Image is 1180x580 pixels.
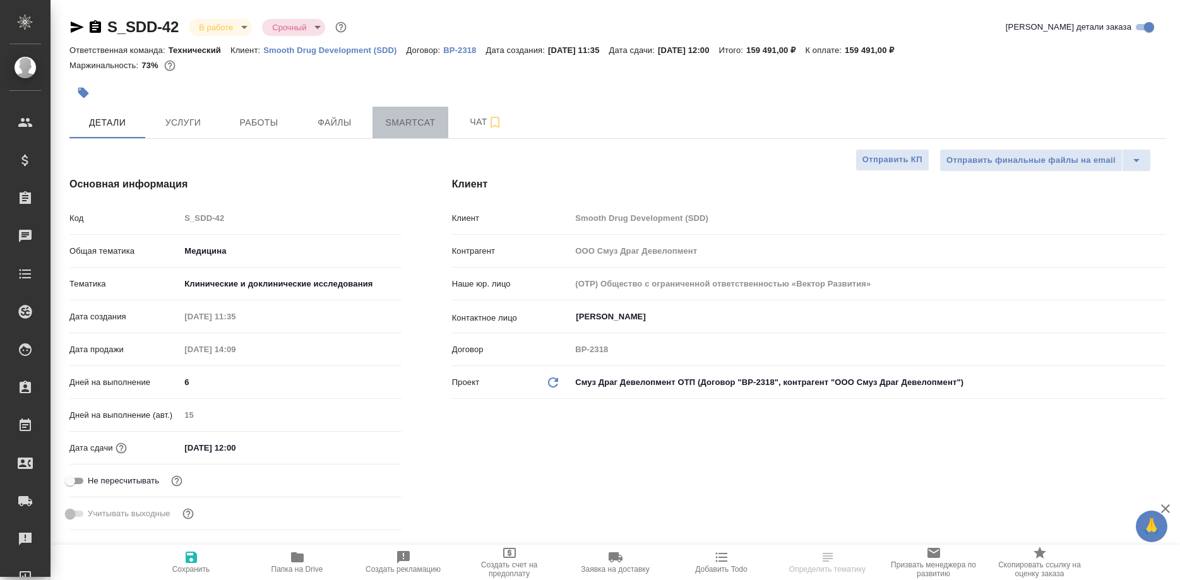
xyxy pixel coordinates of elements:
span: Отправить КП [862,153,922,167]
a: ВР-2318 [443,44,486,55]
span: Учитывать выходные [88,507,170,520]
button: Заявка на доставку [563,545,669,580]
p: Дата создания: [486,45,548,55]
p: Дней на выполнение (авт.) [69,409,180,422]
p: [DATE] 11:35 [548,45,609,55]
button: Отправить КП [855,149,929,171]
h4: Клиент [452,177,1166,192]
span: Не пересчитывать [88,475,159,487]
div: split button [939,149,1151,172]
button: Если добавить услуги и заполнить их объемом, то дата рассчитается автоматически [113,440,129,456]
p: Ответственная команда: [69,45,169,55]
div: В работе [189,19,252,36]
span: Услуги [153,115,213,131]
p: 159 491,00 ₽ [845,45,903,55]
a: Smooth Drug Development (SDD) [263,44,406,55]
p: Контрагент [452,245,571,257]
button: Папка на Drive [244,545,350,580]
button: Скопировать ссылку на оценку заказа [987,545,1093,580]
p: 73% [141,61,161,70]
button: Создать рекламацию [350,545,456,580]
input: ✎ Введи что-нибудь [180,373,401,391]
button: Доп статусы указывают на важность/срочность заказа [333,19,349,35]
button: Включи, если не хочешь, чтобы указанная дата сдачи изменилась после переставления заказа в 'Подтв... [169,473,185,489]
span: [PERSON_NAME] детали заказа [1006,21,1131,33]
span: Работы [229,115,289,131]
p: Дней на выполнение [69,376,180,389]
span: Папка на Drive [271,565,323,574]
p: Проект [452,376,480,389]
span: Призвать менеджера по развитию [888,560,979,578]
button: Скопировать ссылку для ЯМессенджера [69,20,85,35]
span: 🙏 [1141,513,1162,540]
p: Код [69,212,180,225]
button: Отправить финальные файлы на email [939,149,1123,172]
p: Контактное лицо [452,312,571,324]
input: Пустое поле [571,242,1166,260]
span: Детали [77,115,138,131]
button: Добавить тэг [69,79,97,107]
div: Смуз Драг Девелопмент ОТП (Договор "ВР-2318", контрагент "ООО Смуз Драг Девелопмент") [571,372,1166,393]
button: Определить тематику [775,545,881,580]
p: [DATE] 12:00 [658,45,719,55]
button: Выбери, если сб и вс нужно считать рабочими днями для выполнения заказа. [180,506,196,522]
button: Скопировать ссылку [88,20,103,35]
input: Пустое поле [571,275,1166,293]
span: Отправить финальные файлы на email [946,153,1116,168]
a: S_SDD-42 [107,18,179,35]
p: Клиент [452,212,571,225]
input: Пустое поле [571,340,1166,358]
button: Срочный [268,22,310,33]
span: Заявка на доставку [581,565,649,574]
div: В работе [262,19,325,36]
span: Создать рекламацию [366,565,441,574]
span: Файлы [304,115,365,131]
div: Медицина [180,240,401,262]
span: Скопировать ссылку на оценку заказа [994,560,1085,578]
p: Дата сдачи: [609,45,658,55]
div: Клинические и доклинические исследования [180,273,401,295]
input: Пустое поле [180,340,290,358]
button: 27513.76 RUB; 57184.90 KZT; [162,57,178,74]
p: Клиент: [230,45,263,55]
p: ВР-2318 [443,45,486,55]
span: Создать счет на предоплату [464,560,555,578]
svg: Подписаться [487,115,503,130]
button: Open [1159,316,1162,318]
input: Пустое поле [180,406,401,424]
input: ✎ Введи что-нибудь [180,439,290,457]
p: Технический [169,45,230,55]
p: Smooth Drug Development (SDD) [263,45,406,55]
p: Итого: [719,45,746,55]
p: К оплате: [805,45,845,55]
button: Сохранить [138,545,244,580]
p: Дата создания [69,311,180,323]
span: Чат [456,114,516,130]
p: Маржинальность: [69,61,141,70]
button: В работе [195,22,237,33]
input: Пустое поле [571,209,1166,227]
p: 159 491,00 ₽ [746,45,805,55]
button: 🙏 [1136,511,1167,542]
p: Дата продажи [69,343,180,356]
p: Дата сдачи [69,442,113,454]
button: Призвать менеджера по развитию [881,545,987,580]
p: Тематика [69,278,180,290]
input: Пустое поле [180,307,290,326]
p: Договор [452,343,571,356]
p: Общая тематика [69,245,180,257]
span: Smartcat [380,115,441,131]
span: Добавить Todo [695,565,747,574]
span: Сохранить [172,565,210,574]
p: Наше юр. лицо [452,278,571,290]
button: Добавить Todo [669,545,775,580]
input: Пустое поле [180,209,401,227]
p: Договор: [407,45,444,55]
button: Создать счет на предоплату [456,545,563,580]
span: Определить тематику [789,565,866,574]
h4: Основная информация [69,177,402,192]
